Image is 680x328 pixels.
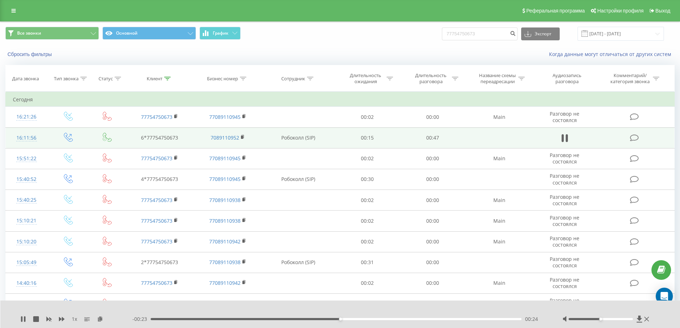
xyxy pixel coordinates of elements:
button: Экспорт [521,27,560,40]
div: 15:51:22 [13,152,40,166]
div: Аудиозапись разговора [544,72,590,85]
td: 00:31 [335,294,400,314]
span: Разговор не состоялся [550,276,579,289]
td: 00:00 [400,294,465,314]
td: 00:00 [400,211,465,231]
td: Робоколл (SIP) [262,294,335,314]
td: 00:00 [400,148,465,169]
span: Реферальная программа [526,8,585,14]
div: Accessibility label [339,318,342,321]
a: 77089110942 [209,279,241,286]
div: Длительность разговора [412,72,450,85]
div: Сотрудник [281,76,305,82]
div: Комментарий/категория звонка [609,72,651,85]
div: 15:05:49 [13,256,40,269]
span: Разговор не состоялся [550,172,579,186]
td: Робоколл (SIP) [262,252,335,273]
td: 00:00 [400,252,465,273]
div: 15:40:25 [13,193,40,207]
span: Выход [655,8,670,14]
a: 77754750673 [141,197,172,203]
td: 3*77754750673 [126,294,193,314]
td: Main [465,190,533,211]
span: 00:24 [525,316,538,323]
button: Основной [102,27,196,40]
div: Длительность ожидания [347,72,385,85]
span: Настройки профиля [597,8,644,14]
td: 00:00 [400,190,465,211]
div: 15:40:52 [13,172,40,186]
span: Разговор не состоялся [550,193,579,207]
div: Open Intercom Messenger [656,288,673,305]
a: 77089110945 [209,113,241,120]
td: 00:47 [400,127,465,148]
td: 00:02 [335,107,400,127]
div: Бизнес номер [207,76,238,82]
td: Робоколл (SIP) [262,127,335,148]
span: Разговор не состоялся [550,152,579,165]
a: Когда данные могут отличаться от других систем [549,51,675,57]
span: 1 x [72,316,77,323]
a: 77754750673 [141,238,172,245]
td: 00:00 [400,169,465,190]
div: 16:11:56 [13,131,40,145]
span: Разговор не состоялся [550,110,579,123]
input: Поиск по номеру [442,27,518,40]
a: 77089110938 [209,259,241,266]
td: 00:02 [335,231,400,252]
a: 77089110945 [209,176,241,182]
td: 00:00 [400,231,465,252]
button: Сбросить фильтры [5,51,55,57]
a: 77754750673 [141,113,172,120]
td: Main [465,107,533,127]
div: 15:10:20 [13,235,40,249]
td: Сегодня [6,92,675,107]
a: 77089110938 [209,197,241,203]
div: Статус [99,76,113,82]
td: 00:00 [400,273,465,293]
div: Тип звонка [54,76,79,82]
td: 00:02 [335,148,400,169]
div: Клиент [147,76,162,82]
td: 00:02 [335,211,400,231]
button: График [200,27,241,40]
td: 00:02 [335,273,400,293]
div: Дата звонка [12,76,39,82]
div: Accessibility label [599,318,602,321]
td: Робоколл (SIP) [262,169,335,190]
a: 77754750673 [141,155,172,162]
a: 77754750673 [141,217,172,224]
div: Название схемы переадресации [478,72,517,85]
a: 77089110938 [209,217,241,224]
span: Разговор не состоялся [550,256,579,269]
td: 6*77754750673 [126,127,193,148]
td: 00:31 [335,252,400,273]
span: Разговор не состоялся [550,235,579,248]
a: 77754750673 [141,279,172,286]
td: 00:30 [335,169,400,190]
div: 15:10:21 [13,214,40,228]
td: Main [465,148,533,169]
span: Все звонки [17,30,41,36]
div: 14:40:16 [13,276,40,290]
td: 2*77754750673 [126,252,193,273]
td: 00:02 [335,190,400,211]
span: Разговор не состоялся [550,297,579,310]
a: 77089110942 [209,238,241,245]
div: 14:29:44 [13,297,40,311]
td: 4*77754750673 [126,169,193,190]
td: Main [465,211,533,231]
button: Все звонки [5,27,99,40]
a: 77089110945 [209,155,241,162]
td: 00:15 [335,127,400,148]
div: 16:21:26 [13,110,40,124]
td: Main [465,231,533,252]
td: Main [465,273,533,293]
a: 7089110952 [211,134,239,141]
span: Разговор не состоялся [550,214,579,227]
span: - 00:23 [132,316,151,323]
span: График [213,31,228,36]
td: 00:00 [400,107,465,127]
